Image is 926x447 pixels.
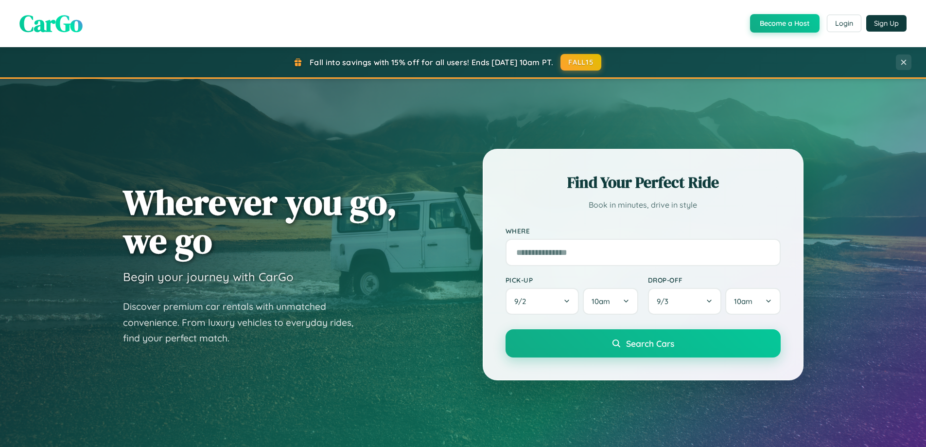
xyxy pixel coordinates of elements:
[734,297,752,306] span: 10am
[506,329,781,358] button: Search Cars
[725,288,780,315] button: 10am
[123,183,397,260] h1: Wherever you go, we go
[750,14,820,33] button: Become a Host
[514,297,531,306] span: 9 / 2
[506,172,781,193] h2: Find Your Perfect Ride
[506,288,579,315] button: 9/2
[592,297,610,306] span: 10am
[123,299,366,346] p: Discover premium car rentals with unmatched convenience. From luxury vehicles to everyday rides, ...
[657,297,673,306] span: 9 / 3
[310,57,553,67] span: Fall into savings with 15% off for all users! Ends [DATE] 10am PT.
[866,15,907,32] button: Sign Up
[583,288,638,315] button: 10am
[123,269,294,284] h3: Begin your journey with CarGo
[626,338,674,349] span: Search Cars
[648,276,781,284] label: Drop-off
[560,54,601,71] button: FALL15
[648,288,722,315] button: 9/3
[506,276,638,284] label: Pick-up
[827,15,861,32] button: Login
[19,7,83,39] span: CarGo
[506,227,781,235] label: Where
[506,198,781,212] p: Book in minutes, drive in style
